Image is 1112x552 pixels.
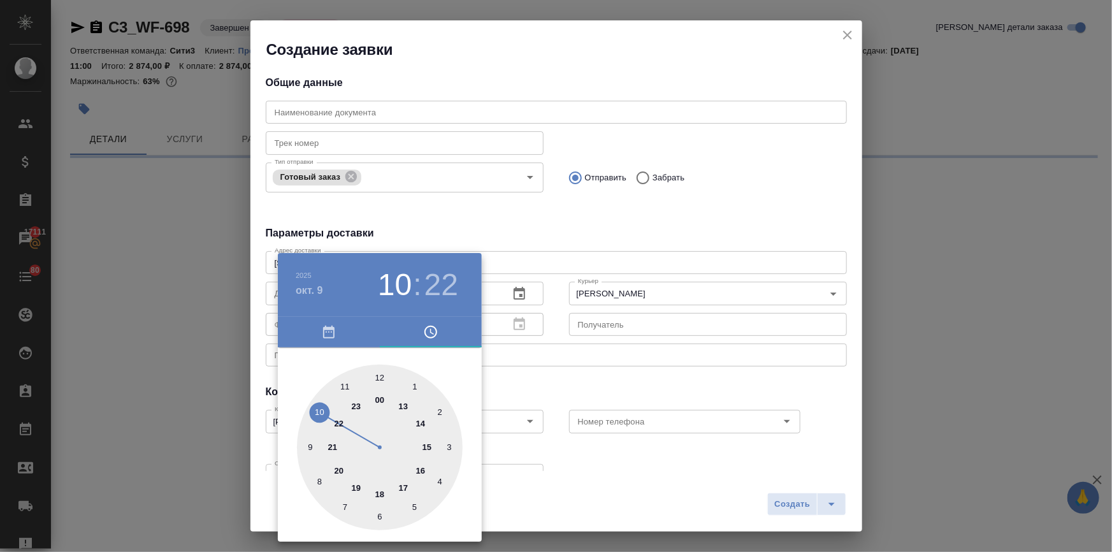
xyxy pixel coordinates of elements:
[424,267,458,303] button: 22
[296,272,312,279] button: 2025
[296,283,323,298] button: окт. 9
[378,267,412,303] button: 10
[413,267,421,303] h3: :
